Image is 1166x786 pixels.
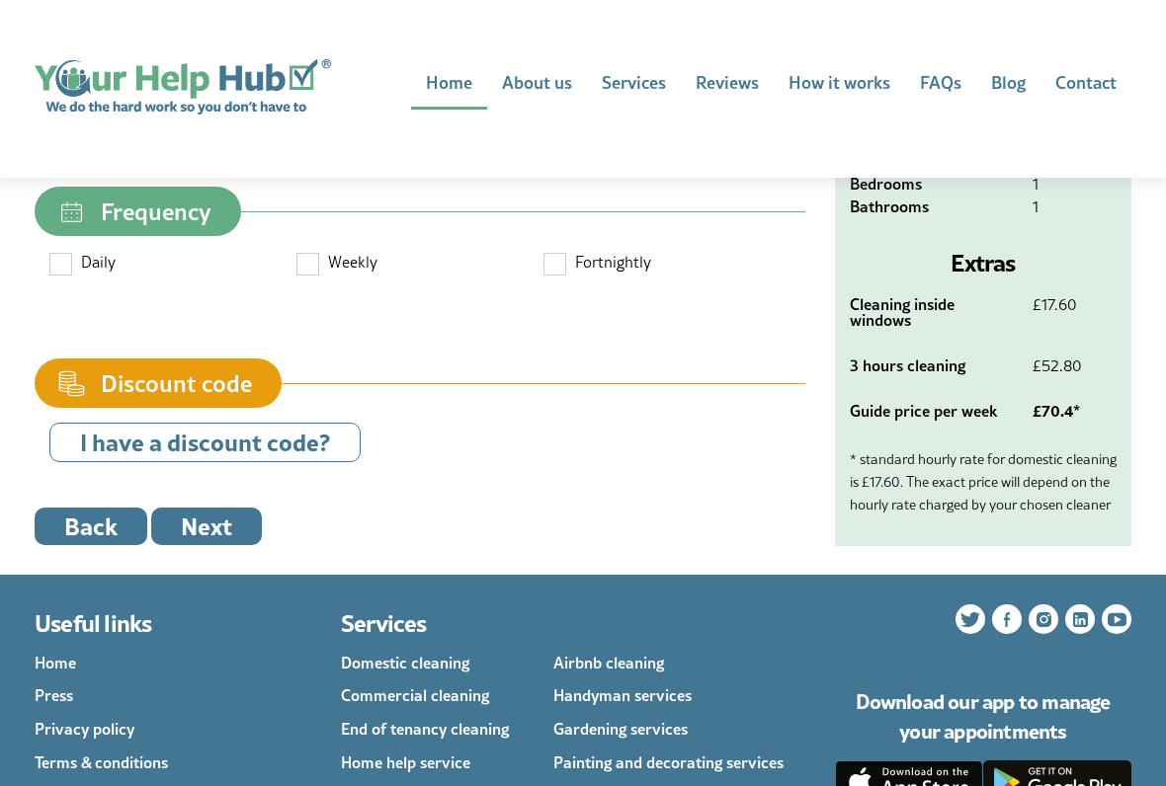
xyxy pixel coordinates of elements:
[35,59,331,115] img: Your Help Hub logo
[681,59,774,110] a: Reviews
[1033,357,1117,373] dd: £52.80
[1033,198,1117,214] dd: 1
[35,651,76,673] a: Home
[850,198,1018,214] dt: Bathrooms
[101,199,211,223] span: Frequency
[543,251,791,284] label: Fortnightly
[296,251,543,284] label: Weekly
[835,686,1131,746] h3: Download our app to manage your appointments
[1065,604,1095,634] a: Follow us on LinkedIn
[956,604,985,634] a: Follow us on Twitter
[850,176,1018,192] dt: Bedrooms
[850,403,1018,419] dt: Guide price per week
[341,604,784,642] h3: Services
[341,717,509,740] a: End of tenancy cleaning
[587,59,681,110] a: Services
[976,59,1041,110] a: Blog
[35,508,147,545] button: Back
[49,251,296,284] label: Daily
[101,371,252,395] span: Discount code
[35,750,168,773] a: Terms & conditions
[1033,176,1117,192] dd: 1
[35,59,331,115] a: Home
[1041,59,1131,110] a: Contact
[905,59,976,110] a: FAQs
[341,750,470,773] a: Home help service
[1102,604,1131,634] a: Subscribe to our YouTube channel
[553,683,692,706] a: Handyman services
[35,604,168,642] h3: Useful links
[1029,604,1058,634] a: Follow us on Instagram
[850,357,1018,373] dt: 3 hours cleaning
[49,361,94,406] img: discount-code.svg
[774,59,905,110] a: How it works
[341,651,469,673] a: Domestic cleaning
[553,750,784,773] a: Painting and decorating services
[1033,296,1117,328] dd: £17.60
[850,296,1018,328] dt: Cleaning inside windows
[35,717,134,740] a: Privacy policy
[49,423,361,462] button: I have a discount code?
[850,244,1117,281] h3: Extras
[992,604,1022,634] a: Follow us on Facebook
[487,59,587,110] a: About us
[553,717,688,740] a: Gardening services
[411,59,487,110] a: Home
[151,508,262,545] button: Next
[1033,403,1117,419] dd: £70.4*
[850,448,1117,516] p: * standard hourly rate for domestic cleaning is £17.60. The exact price will depend on the hourly...
[341,683,489,706] a: Commercial cleaning
[553,651,664,673] a: Airbnb cleaning
[49,190,94,234] img: frequency.svg
[35,683,73,706] a: Press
